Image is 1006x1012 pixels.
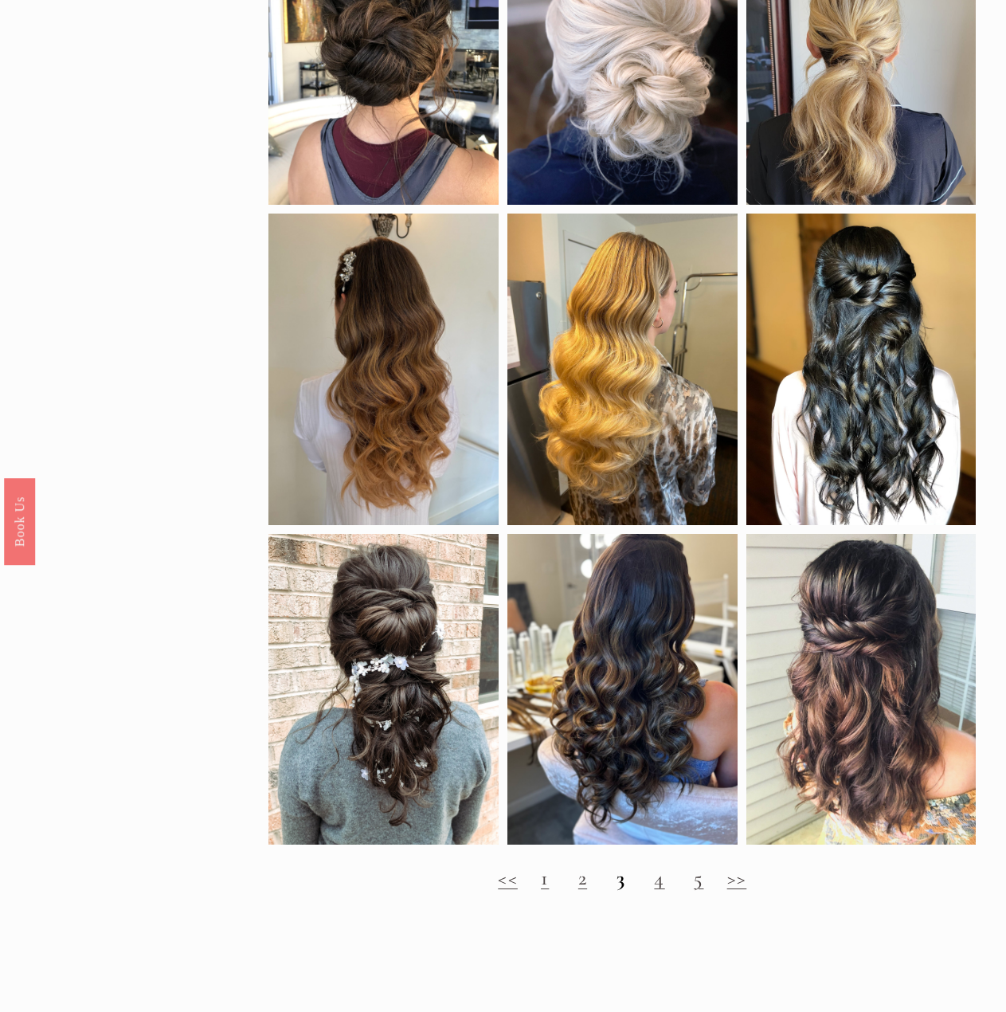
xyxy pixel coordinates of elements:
a: 1 [541,865,549,890]
a: 5 [694,865,703,890]
a: >> [727,865,747,890]
a: Book Us [4,478,35,565]
strong: 3 [617,865,625,890]
a: << [498,865,518,890]
a: 4 [654,865,664,890]
a: 2 [578,865,587,890]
